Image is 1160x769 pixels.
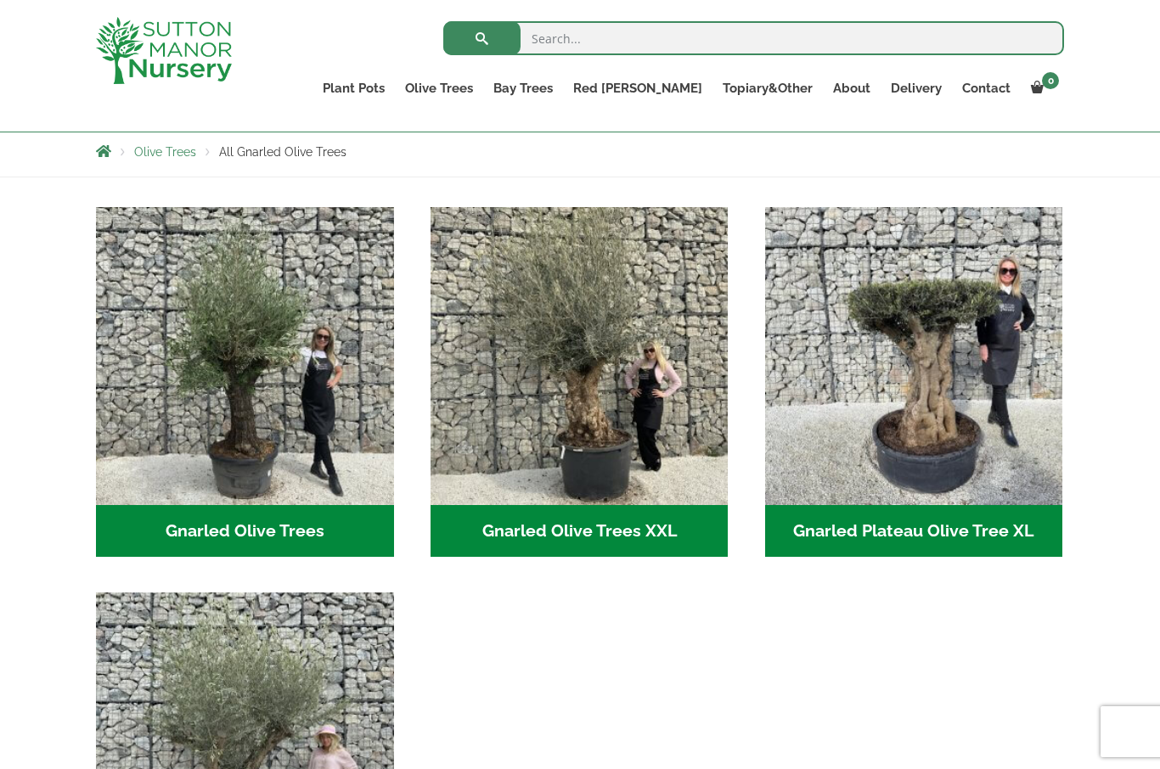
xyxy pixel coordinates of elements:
[96,144,1064,158] nav: Breadcrumbs
[431,207,729,557] a: Visit product category Gnarled Olive Trees XXL
[96,17,232,84] img: logo
[431,505,729,558] h2: Gnarled Olive Trees XXL
[313,76,395,100] a: Plant Pots
[134,145,196,159] a: Olive Trees
[712,76,823,100] a: Topiary&Other
[765,207,1063,557] a: Visit product category Gnarled Plateau Olive Tree XL
[96,207,394,505] img: Gnarled Olive Trees
[1021,76,1064,100] a: 0
[881,76,952,100] a: Delivery
[96,207,394,557] a: Visit product category Gnarled Olive Trees
[443,21,1064,55] input: Search...
[483,76,563,100] a: Bay Trees
[395,76,483,100] a: Olive Trees
[1042,72,1059,89] span: 0
[219,145,346,159] span: All Gnarled Olive Trees
[765,505,1063,558] h2: Gnarled Plateau Olive Tree XL
[952,76,1021,100] a: Contact
[823,76,881,100] a: About
[765,207,1063,505] img: Gnarled Plateau Olive Tree XL
[96,505,394,558] h2: Gnarled Olive Trees
[563,76,712,100] a: Red [PERSON_NAME]
[431,207,729,505] img: Gnarled Olive Trees XXL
